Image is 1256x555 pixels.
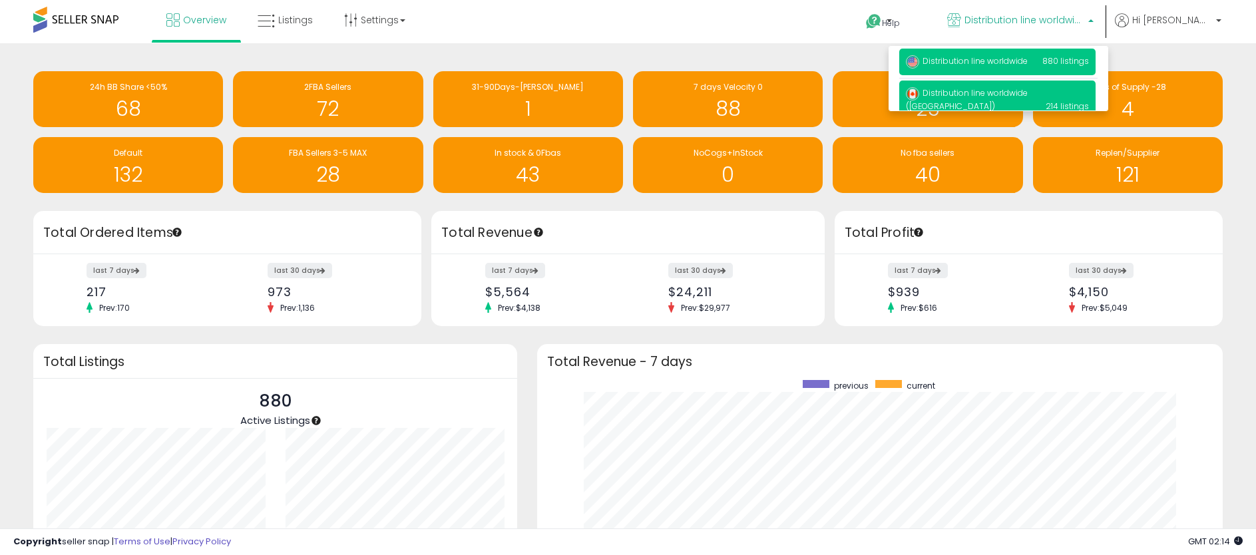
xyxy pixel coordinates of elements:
div: $4,150 [1069,285,1199,299]
label: last 30 days [668,263,733,278]
a: 31-90Days-[PERSON_NAME] 1 [433,71,623,127]
span: Distribution line worldwide [906,55,1028,67]
h1: 132 [40,164,216,186]
h1: 68 [40,98,216,120]
label: last 30 days [1069,263,1134,278]
h1: 72 [240,98,416,120]
a: [PERSON_NAME] MIn 25 [833,71,1022,127]
span: Prev: 170 [93,302,136,313]
span: 7 days Velocity 0 [694,81,763,92]
span: In stock & 0Fbas [495,147,561,158]
div: $939 [888,285,1018,299]
div: Tooltip anchor [310,415,322,427]
img: usa.png [906,55,919,69]
span: No fba sellers [901,147,954,158]
h1: 28 [240,164,416,186]
div: Tooltip anchor [171,226,183,238]
label: last 7 days [87,263,146,278]
span: Replen/Supplier [1096,147,1159,158]
label: last 7 days [888,263,948,278]
div: 973 [268,285,398,299]
a: 24h BB Share <50% 68 [33,71,223,127]
a: Days of Supply -28 4 [1033,71,1223,127]
div: seller snap | | [13,536,231,548]
span: 2025-08-14 02:14 GMT [1188,535,1243,548]
a: FBA Sellers 3-5 MAX 28 [233,137,423,193]
span: [PERSON_NAME] MIn [888,81,968,92]
h1: 25 [839,98,1016,120]
a: No fba sellers 40 [833,137,1022,193]
span: current [907,380,935,391]
img: canada.png [906,87,919,100]
h1: 4 [1040,98,1216,120]
h1: 121 [1040,164,1216,186]
span: Help [882,17,900,29]
span: Distribution line worldwide ([GEOGRAPHIC_DATA]) [906,87,1028,112]
h3: Total Revenue - 7 days [547,357,1213,367]
span: Prev: $4,138 [491,302,547,313]
span: Prev: 1,136 [274,302,321,313]
a: Privacy Policy [172,535,231,548]
span: Hi [PERSON_NAME] [1132,13,1212,27]
label: last 30 days [268,263,332,278]
h3: Total Profit [845,224,1213,242]
div: $24,211 [668,285,801,299]
span: NoCogs+InStock [694,147,763,158]
strong: Copyright [13,535,62,548]
a: Terms of Use [114,535,170,548]
h1: 1 [440,98,616,120]
span: Active Listings [240,413,310,427]
span: 2FBA Sellers [304,81,351,92]
a: 2FBA Sellers 72 [233,71,423,127]
div: 217 [87,285,217,299]
a: Hi [PERSON_NAME] [1115,13,1221,43]
i: Get Help [865,13,882,30]
span: Prev: $616 [894,302,944,313]
span: previous [834,380,869,391]
a: 7 days Velocity 0 88 [633,71,823,127]
a: Replen/Supplier 121 [1033,137,1223,193]
h3: Total Listings [43,357,507,367]
label: last 7 days [485,263,545,278]
span: Overview [183,13,226,27]
h1: 88 [640,98,816,120]
div: Tooltip anchor [913,226,925,238]
span: Prev: $5,049 [1075,302,1134,313]
p: 880 [240,389,310,414]
h3: Total Revenue [441,224,815,242]
span: Listings [278,13,313,27]
div: $5,564 [485,285,618,299]
a: In stock & 0Fbas 43 [433,137,623,193]
span: 880 listings [1042,55,1089,67]
span: Days of Supply -28 [1089,81,1166,92]
span: 24h BB Share <50% [90,81,167,92]
h1: 0 [640,164,816,186]
h1: 43 [440,164,616,186]
a: Help [855,3,926,43]
span: 31-90Days-[PERSON_NAME] [472,81,584,92]
span: Default [114,147,142,158]
h1: 40 [839,164,1016,186]
a: Default 132 [33,137,223,193]
div: Tooltip anchor [532,226,544,238]
span: Distribution line worldwide [964,13,1084,27]
span: 214 listings [1046,100,1089,112]
a: NoCogs+InStock 0 [633,137,823,193]
h3: Total Ordered Items [43,224,411,242]
span: Prev: $29,977 [674,302,737,313]
span: FBA Sellers 3-5 MAX [289,147,367,158]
